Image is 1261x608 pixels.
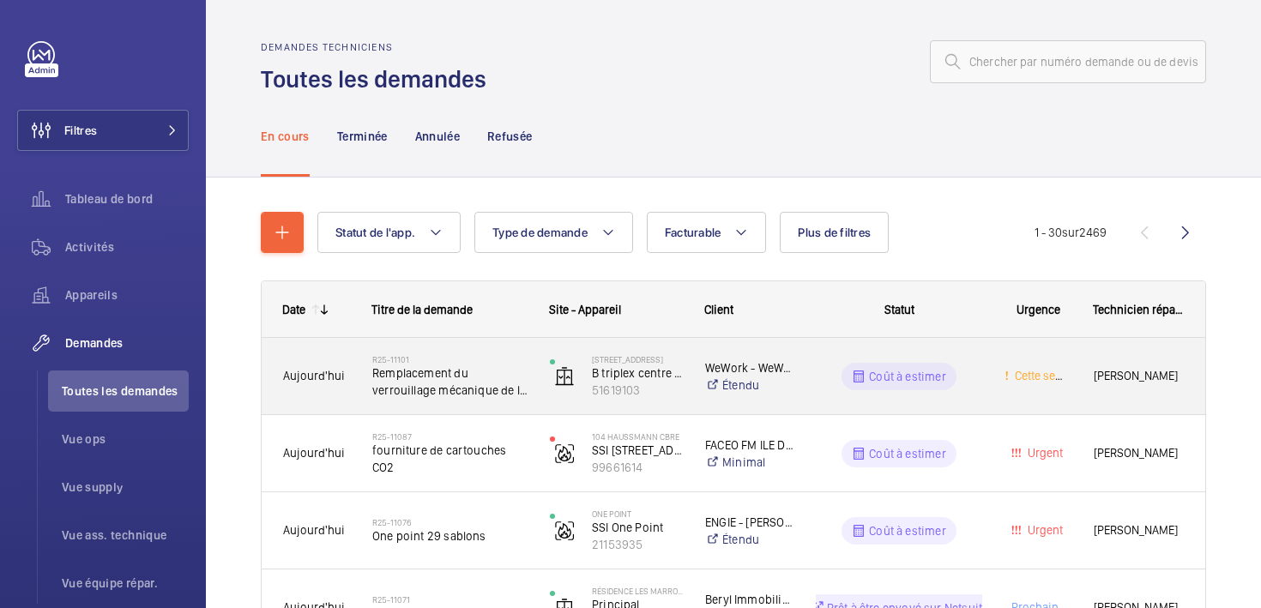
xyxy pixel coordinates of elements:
p: 99661614 [592,459,683,476]
p: FACEO FM ILE DE France - Vinci Facilities SIP [705,436,793,454]
a: Minimal [705,454,793,471]
p: 21153935 [592,536,683,553]
a: Étendu [705,376,793,394]
span: Client [704,303,733,316]
a: Étendu [705,531,793,548]
img: fire_alarm.svg [554,521,575,541]
span: Type de demande [492,226,588,239]
span: Urgence [1017,303,1060,316]
button: Filtres [17,110,189,151]
p: En cours [261,128,310,145]
span: Appareils [65,286,189,304]
span: Plus de filtres [798,226,871,239]
span: Cette semaine [1011,369,1088,382]
span: sur [1062,226,1079,239]
span: Vue supply [62,479,189,496]
span: Urgent [1024,523,1063,537]
img: elevator.svg [554,366,575,387]
span: fourniture de cartouches CO2 [372,442,528,476]
p: Annulée [415,128,460,145]
p: 51619103 [592,382,683,399]
span: [PERSON_NAME] [1094,366,1184,386]
span: Statut [884,303,914,316]
p: [STREET_ADDRESS] [592,354,683,364]
span: Aujourd'hui [283,369,345,382]
span: Vue équipe répar. [62,575,189,592]
span: Titre de la demande [371,303,473,316]
p: Beryl Immobilier - [PERSON_NAME] [705,591,793,608]
span: Demandes [65,334,189,352]
span: Statut de l'app. [335,226,415,239]
h2: R25-11076 [372,517,528,527]
span: Toutes les demandes [62,382,189,400]
span: Urgent [1024,446,1063,460]
button: Facturable [647,212,767,253]
h2: R25-11071 [372,594,528,605]
span: Site - Appareil [549,303,621,316]
span: Facturable [665,226,721,239]
p: Refusée [487,128,532,145]
span: 1 - 30 2469 [1035,226,1107,238]
img: fire_alarm.svg [554,443,575,464]
span: Activités [65,238,189,256]
span: Tableau de bord [65,190,189,208]
button: Type de demande [474,212,633,253]
span: [PERSON_NAME] [1094,521,1184,540]
h2: R25-11087 [372,431,528,442]
p: Terminée [337,128,388,145]
p: WeWork - WeWork Exploitation [705,359,793,376]
button: Statut de l'app. [317,212,461,253]
p: Coût à estimer [869,368,946,385]
p: Résidence Les Marronniers [592,586,683,596]
p: SSI [STREET_ADDRESS] [592,442,683,459]
span: Aujourd'hui [283,446,345,460]
h1: Toutes les demandes [261,63,497,95]
div: Date [282,303,305,316]
span: Vue ass. technique [62,527,189,544]
span: Aujourd'hui [283,523,345,537]
span: One point 29 sablons [372,527,528,545]
p: Coût à estimer [869,445,946,462]
p: ONE POINT [592,509,683,519]
p: Coût à estimer [869,522,946,539]
p: B triplex centre Jk666 [592,364,683,382]
h2: Demandes techniciens [261,41,497,53]
span: Technicien réparateur [1093,303,1185,316]
p: ENGIE - [PERSON_NAME] - [PHONE_NUMBER] [705,514,793,531]
p: SSI One Point [592,519,683,536]
h2: R25-11101 [372,354,528,364]
button: Plus de filtres [780,212,889,253]
p: 104 Haussmann CBRE [592,431,683,442]
input: Chercher par numéro demande ou de devis [930,40,1206,83]
span: Vue ops [62,430,189,448]
span: [PERSON_NAME] [1094,443,1184,463]
span: Filtres [64,122,97,139]
span: Remplacement du verrouillage mécanique de la porte cabine [372,364,528,399]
